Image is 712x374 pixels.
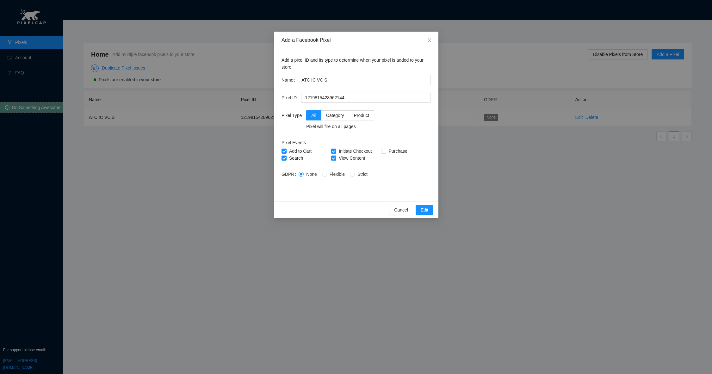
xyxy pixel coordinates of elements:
[282,138,310,148] label: Pixel Events
[304,172,319,177] span: None
[354,113,369,118] span: Product
[282,93,301,103] label: Pixel ID
[306,123,374,130] div: Pixel will fire on all pages
[427,38,432,43] span: close
[311,113,316,118] span: All
[282,110,306,120] label: Pixel Type
[282,57,431,71] p: Add a pixel ID and its type to determine when your pixel is added to your store.
[326,113,344,118] span: Category
[336,156,368,161] span: View Content
[327,172,347,177] span: Flexible
[386,149,410,154] span: Purchase
[301,93,431,103] input: Enter pixel ID
[421,32,438,49] button: Close
[336,149,374,154] span: Initiate Checkout
[355,172,370,177] span: Strict
[287,156,306,161] span: Search
[282,75,298,85] label: Name
[394,206,408,213] span: Cancel
[282,37,431,44] div: Add a Facebook Pixel
[287,149,314,154] span: Add to Cart
[415,205,433,215] button: Edit
[282,169,299,179] label: GDPR
[298,75,431,85] input: Name the pixel whatever you want
[420,206,428,213] span: Edit
[389,205,413,215] button: Cancel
